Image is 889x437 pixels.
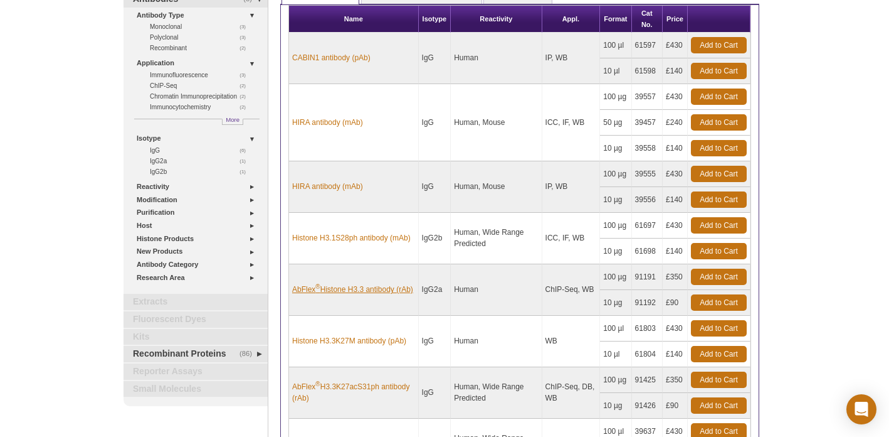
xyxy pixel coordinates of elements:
[292,381,415,404] a: AbFlex®H3.3K27acS31ph antibody (rAb)
[663,136,688,161] td: £140
[292,52,371,63] a: CABIN1 antibody (pAb)
[691,217,747,234] a: Add to Cart
[137,132,260,145] a: Isotype
[663,6,688,33] th: Price
[451,213,542,264] td: Human, Wide Range Predicted
[289,6,419,33] th: Name
[663,161,688,187] td: £430
[150,70,253,80] a: (3)Immunofluorescence
[691,243,747,259] a: Add to Cart
[663,342,688,367] td: £140
[239,102,253,112] span: (2)
[150,80,253,91] a: (2)ChIP-Seq
[691,140,747,156] a: Add to Cart
[663,264,688,290] td: £350
[150,166,253,177] a: (1)IgG2b
[691,320,747,337] a: Add to Cart
[632,264,663,290] td: 91191
[451,264,542,316] td: Human
[600,6,631,33] th: Format
[451,161,542,213] td: Human, Mouse
[600,84,631,110] td: 100 µg
[419,316,451,367] td: IgG
[451,6,542,33] th: Reactivity
[239,32,253,43] span: (3)
[691,37,747,53] a: Add to Cart
[137,219,260,232] a: Host
[292,181,363,192] a: HIRA antibody (mAb)
[150,43,253,53] a: (2)Recombinant
[124,294,268,310] a: Extracts
[150,91,253,102] a: (2)Chromatin Immunoprecipitation
[632,84,663,110] td: 39557
[846,394,876,424] div: Open Intercom Messenger
[292,284,413,295] a: AbFlex®Histone H3.3 antibody (rAb)
[691,89,747,105] a: Add to Cart
[691,192,747,208] a: Add to Cart
[600,161,631,187] td: 100 µg
[124,329,268,345] a: Kits
[137,245,260,258] a: New Products
[663,58,688,84] td: £140
[137,271,260,284] a: Research Area
[600,110,631,136] td: 50 µg
[600,290,631,316] td: 10 µg
[222,119,243,125] a: More
[663,84,688,110] td: £430
[419,161,451,213] td: IgG
[632,161,663,187] td: 39555
[292,232,411,244] a: Histone H3.1S28ph antibody (mAb)
[137,193,260,207] a: Modification
[124,364,268,380] a: Reporter Assays
[419,6,451,33] th: Isotype
[292,117,363,128] a: HIRA antibody (mAb)
[542,264,601,316] td: ChIP-Seq, WB
[600,264,631,290] td: 100 µg
[150,156,253,166] a: (1)IgG2a
[239,43,253,53] span: (2)
[632,316,663,342] td: 61803
[315,380,320,387] sup: ®
[451,84,542,161] td: Human, Mouse
[239,346,259,362] span: (86)
[691,346,747,362] a: Add to Cart
[542,6,601,33] th: Appl.
[663,393,688,419] td: £90
[419,84,451,161] td: IgG
[451,367,542,419] td: Human, Wide Range Predicted
[663,316,688,342] td: £430
[419,33,451,84] td: IgG
[600,367,631,393] td: 100 µg
[632,213,663,239] td: 61697
[632,58,663,84] td: 61598
[137,206,260,219] a: Purification
[239,91,253,102] span: (2)
[150,21,253,32] a: (3)Monoclonal
[124,381,268,397] a: Small Molecules
[124,346,268,362] a: (86)Recombinant Proteins
[691,114,747,131] a: Add to Cart
[239,70,253,80] span: (3)
[632,393,663,419] td: 91426
[691,294,747,311] a: Add to Cart
[663,110,688,136] td: £240
[137,9,260,22] a: Antibody Type
[239,21,253,32] span: (3)
[632,136,663,161] td: 39558
[632,33,663,58] td: 61597
[137,57,260,70] a: Application
[600,393,631,419] td: 10 µg
[600,58,631,84] td: 10 µl
[315,283,320,290] sup: ®
[419,367,451,419] td: IgG
[542,161,601,213] td: IP, WB
[419,264,451,316] td: IgG2a
[239,156,253,166] span: (1)
[239,80,253,91] span: (2)
[691,372,747,388] a: Add to Cart
[239,145,253,156] span: (6)
[451,316,542,367] td: Human
[600,213,631,239] td: 100 µg
[600,316,631,342] td: 100 µl
[542,316,601,367] td: WB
